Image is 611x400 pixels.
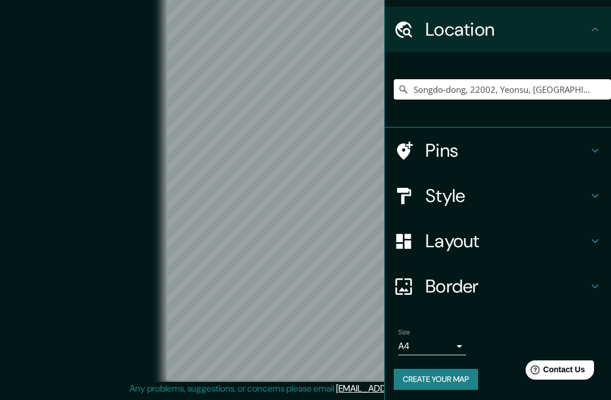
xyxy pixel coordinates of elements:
[394,79,611,100] input: Pick your city or area
[425,230,588,252] h4: Layout
[425,139,588,162] h4: Pins
[336,382,476,394] a: [EMAIL_ADDRESS][DOMAIN_NAME]
[385,218,611,264] div: Layout
[425,275,588,298] h4: Border
[425,18,588,41] h4: Location
[425,184,588,207] h4: Style
[385,264,611,309] div: Border
[398,328,410,337] label: Size
[130,382,477,395] p: Any problems, suggestions, or concerns please email .
[394,369,478,390] button: Create your map
[385,7,611,52] div: Location
[385,128,611,173] div: Pins
[385,173,611,218] div: Style
[510,356,599,388] iframe: Help widget launcher
[398,337,466,355] div: A4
